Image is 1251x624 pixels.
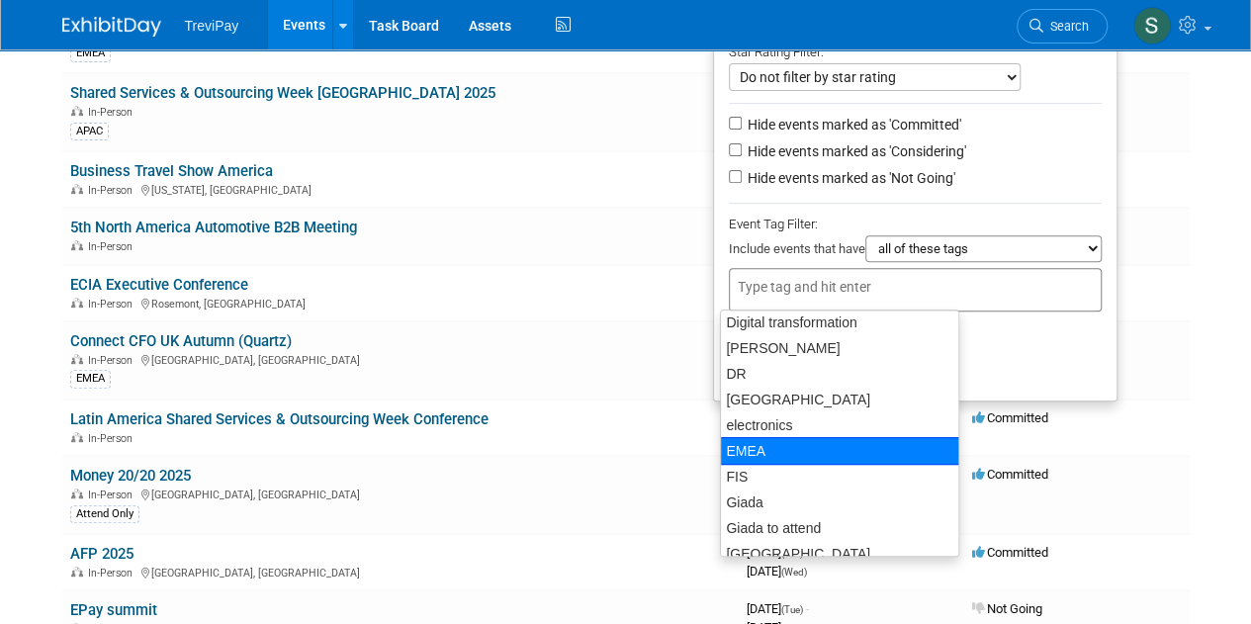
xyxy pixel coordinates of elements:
[88,106,138,119] span: In-Person
[721,387,958,412] div: [GEOGRAPHIC_DATA]
[88,298,138,311] span: In-Person
[70,276,248,294] a: ECIA Executive Conference
[88,354,138,367] span: In-Person
[70,410,489,428] a: Latin America Shared Services & Outsourcing Week Conference
[721,335,958,361] div: [PERSON_NAME]
[70,505,139,523] div: Attend Only
[88,240,138,253] span: In-Person
[71,240,83,250] img: In-Person Event
[738,277,896,297] input: Type tag and hit enter
[71,432,83,442] img: In-Person Event
[747,564,807,579] span: [DATE]
[747,601,809,616] span: [DATE]
[185,18,239,34] span: TreviPay
[781,567,807,578] span: (Wed)
[70,123,109,140] div: APAC
[70,295,731,311] div: Rosemont, [GEOGRAPHIC_DATA]
[721,412,958,438] div: electronics
[70,486,731,501] div: [GEOGRAPHIC_DATA], [GEOGRAPHIC_DATA]
[88,432,138,445] span: In-Person
[70,601,157,619] a: EPay summit
[1133,7,1171,45] img: Sara Ouhsine
[729,38,1102,63] div: Star Rating Filter:
[70,181,731,197] div: [US_STATE], [GEOGRAPHIC_DATA]
[747,545,809,560] span: [DATE]
[721,541,958,567] div: [GEOGRAPHIC_DATA]
[744,141,966,161] label: Hide events marked as 'Considering'
[71,106,83,116] img: In-Person Event
[781,604,803,615] span: (Tue)
[720,437,959,465] div: EMEA
[88,184,138,197] span: In-Person
[781,548,803,559] span: (Sun)
[721,490,958,515] div: Giada
[721,515,958,541] div: Giada to attend
[71,184,83,194] img: In-Person Event
[70,370,111,388] div: EMEA
[972,467,1048,482] span: Committed
[806,545,809,560] span: -
[1043,19,1089,34] span: Search
[88,489,138,501] span: In-Person
[71,489,83,498] img: In-Person Event
[744,115,961,134] label: Hide events marked as 'Committed'
[70,162,273,180] a: Business Travel Show America
[70,84,495,102] a: Shared Services & Outsourcing Week [GEOGRAPHIC_DATA] 2025
[972,601,1042,616] span: Not Going
[721,361,958,387] div: DR
[70,45,111,62] div: EMEA
[70,219,357,236] a: 5th North America Automotive B2B Meeting
[88,567,138,579] span: In-Person
[729,213,1102,235] div: Event Tag Filter:
[70,332,292,350] a: Connect CFO UK Autumn (Quartz)
[721,310,958,335] div: Digital transformation
[1017,9,1108,44] a: Search
[729,235,1102,268] div: Include events that have
[70,545,134,563] a: AFP 2025
[972,410,1048,425] span: Committed
[70,564,731,579] div: [GEOGRAPHIC_DATA], [GEOGRAPHIC_DATA]
[721,464,958,490] div: FIS
[71,567,83,577] img: In-Person Event
[70,351,731,367] div: [GEOGRAPHIC_DATA], [GEOGRAPHIC_DATA]
[62,17,161,37] img: ExhibitDay
[70,467,191,485] a: Money 20/20 2025
[71,298,83,308] img: In-Person Event
[744,168,955,188] label: Hide events marked as 'Not Going'
[972,545,1048,560] span: Committed
[71,354,83,364] img: In-Person Event
[806,601,809,616] span: -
